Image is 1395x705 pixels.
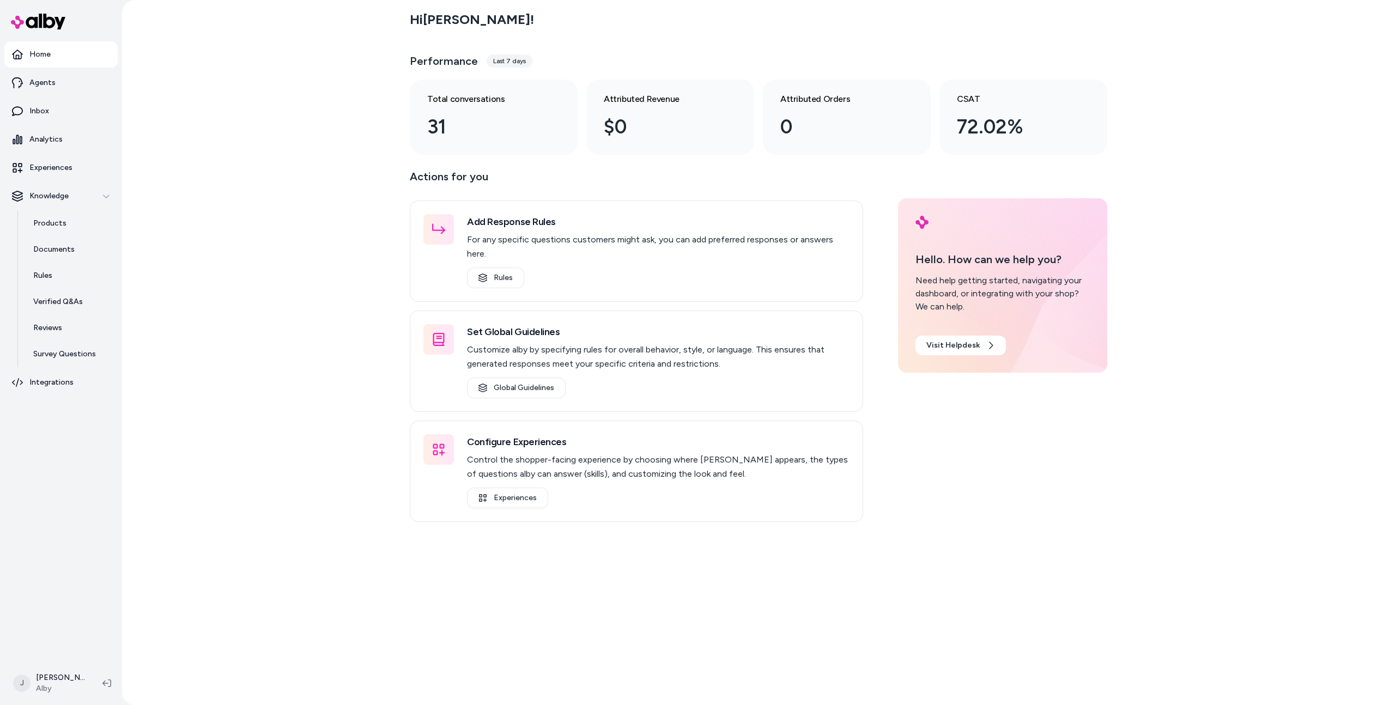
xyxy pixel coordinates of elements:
[4,155,118,181] a: Experiences
[915,336,1006,355] a: Visit Helpdesk
[7,666,94,701] button: J[PERSON_NAME]Alby
[467,343,850,371] p: Customize alby by specifying rules for overall behavior, style, or language. This ensures that ge...
[467,488,548,508] a: Experiences
[33,296,83,307] p: Verified Q&As
[427,93,543,106] h3: Total conversations
[780,93,896,106] h3: Attributed Orders
[36,683,85,694] span: Alby
[22,341,118,367] a: Survey Questions
[29,134,63,145] p: Analytics
[22,315,118,341] a: Reviews
[915,216,929,229] img: alby Logo
[4,98,118,124] a: Inbox
[410,80,578,155] a: Total conversations 31
[29,49,51,60] p: Home
[36,672,85,683] p: [PERSON_NAME]
[4,126,118,153] a: Analytics
[467,324,850,339] h3: Set Global Guidelines
[915,251,1090,268] p: Hello. How can we help you?
[33,323,62,333] p: Reviews
[22,236,118,263] a: Documents
[467,434,850,449] h3: Configure Experiences
[13,674,31,692] span: J
[780,112,896,142] div: 0
[467,453,850,481] p: Control the shopper-facing experience by choosing where [PERSON_NAME] appears, the types of quest...
[957,93,1072,106] h3: CSAT
[604,112,719,142] div: $0
[604,93,719,106] h3: Attributed Revenue
[4,41,118,68] a: Home
[33,349,96,360] p: Survey Questions
[410,11,534,28] h2: Hi [PERSON_NAME] !
[957,112,1072,142] div: 72.02%
[11,14,65,29] img: alby Logo
[467,378,566,398] a: Global Guidelines
[467,233,850,261] p: For any specific questions customers might ask, you can add preferred responses or answers here.
[22,210,118,236] a: Products
[4,70,118,96] a: Agents
[29,77,56,88] p: Agents
[467,214,850,229] h3: Add Response Rules
[586,80,754,155] a: Attributed Revenue $0
[915,274,1090,313] div: Need help getting started, navigating your dashboard, or integrating with your shop? We can help.
[487,54,532,68] div: Last 7 days
[410,53,478,69] h3: Performance
[427,112,543,142] div: 31
[22,263,118,289] a: Rules
[939,80,1107,155] a: CSAT 72.02%
[763,80,931,155] a: Attributed Orders 0
[410,168,863,194] p: Actions for you
[33,244,75,255] p: Documents
[33,218,66,229] p: Products
[29,377,74,388] p: Integrations
[22,289,118,315] a: Verified Q&As
[29,106,49,117] p: Inbox
[29,162,72,173] p: Experiences
[467,268,524,288] a: Rules
[4,369,118,396] a: Integrations
[4,183,118,209] button: Knowledge
[29,191,69,202] p: Knowledge
[33,270,52,281] p: Rules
